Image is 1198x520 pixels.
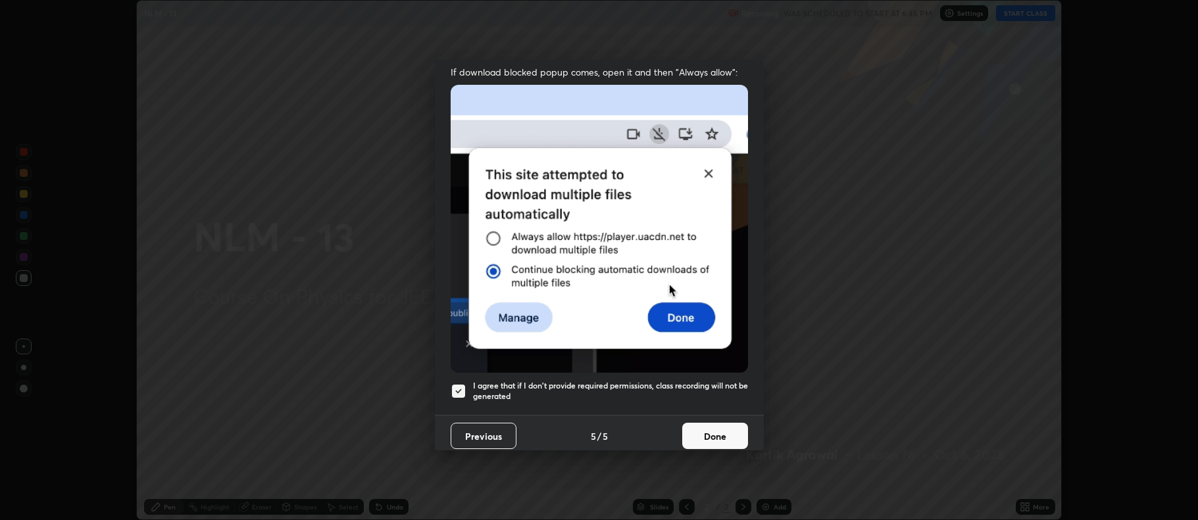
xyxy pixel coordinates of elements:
span: If download blocked popup comes, open it and then "Always allow": [451,66,748,78]
button: Previous [451,423,516,449]
h4: / [597,429,601,443]
h4: 5 [591,429,596,443]
h5: I agree that if I don't provide required permissions, class recording will not be generated [473,381,748,401]
h4: 5 [603,429,608,443]
img: downloads-permission-blocked.gif [451,85,748,372]
button: Done [682,423,748,449]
